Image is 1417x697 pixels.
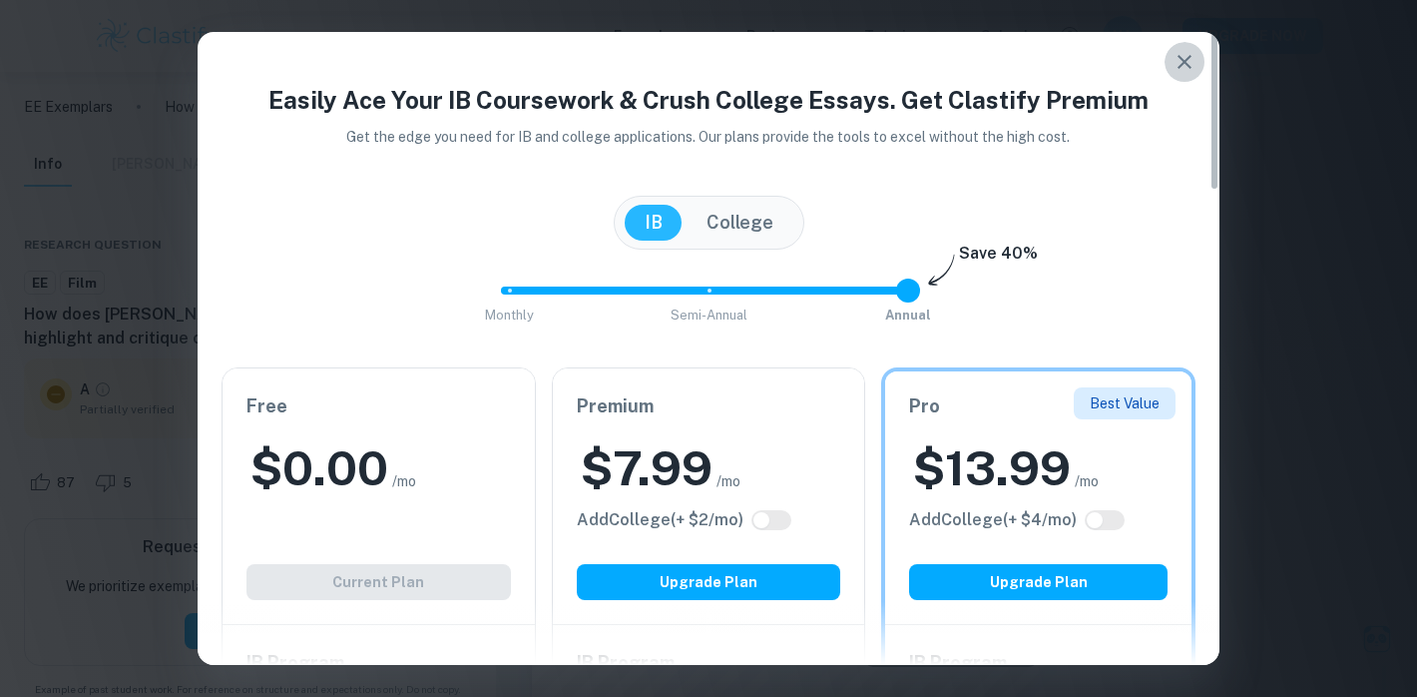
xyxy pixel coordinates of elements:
span: /mo [392,470,416,492]
h6: Pro [909,392,1168,420]
img: subscription-arrow.svg [928,254,955,288]
h6: Free [246,392,511,420]
span: /mo [716,470,740,492]
h6: Click to see all the additional College features. [909,508,1077,532]
button: Upgrade Plan [909,564,1168,600]
h4: Easily Ace Your IB Coursework & Crush College Essays. Get Clastify Premium [222,82,1195,118]
span: Monthly [485,308,534,323]
p: Get the edge you need for IB and college applications. Our plans provide the tools to excel witho... [319,126,1099,148]
span: /mo [1075,470,1099,492]
p: Best Value [1090,392,1160,414]
button: IB [625,205,683,241]
h2: $ 13.99 [913,436,1071,500]
h2: $ 0.00 [250,436,388,500]
h6: Click to see all the additional College features. [577,508,743,532]
span: Semi-Annual [671,308,747,323]
span: Annual [885,308,931,323]
h6: Save 40% [959,242,1038,276]
button: College [687,205,793,241]
h2: $ 7.99 [581,436,712,500]
h6: Premium [577,392,841,420]
button: Upgrade Plan [577,564,841,600]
